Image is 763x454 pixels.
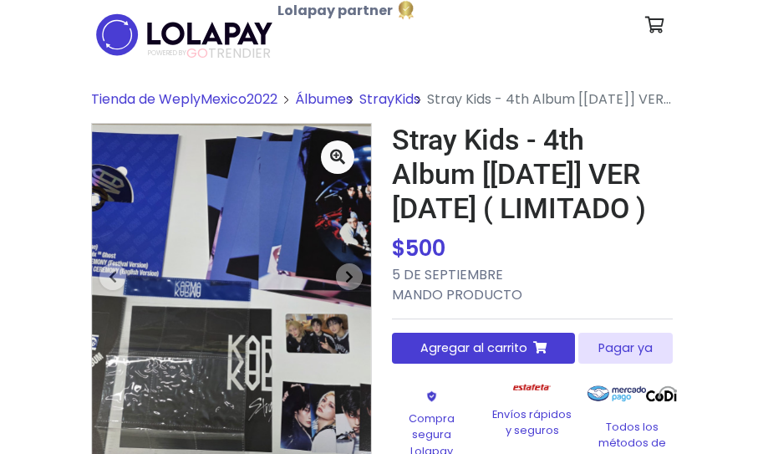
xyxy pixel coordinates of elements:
[420,339,527,357] span: Agregar al carrito
[492,406,572,438] p: Envíos rápidos y seguros
[588,377,647,411] img: Mercado Pago Logo
[91,8,277,61] img: logo
[405,233,445,263] span: 500
[408,390,456,402] img: Shield
[148,48,186,58] span: POWERED BY
[392,333,576,364] button: Agregar al carrito
[392,232,673,265] div: $
[359,89,420,109] a: StrayKids
[186,43,208,63] span: GO
[91,89,277,109] a: Tienda de WeplyMexico2022
[578,333,672,364] button: Pagar ya
[646,377,677,411] img: Codi Logo
[148,46,271,61] span: TRENDIER
[500,377,564,398] img: Estafeta Logo
[91,89,673,123] nav: breadcrumb
[277,1,393,20] b: Lolapay partner
[295,89,353,109] a: Álbumes
[392,265,673,305] p: 5 DE SEPTIEMBRE MANDO PRODUCTO
[392,123,673,225] h1: Stray Kids - 4th Album [[DATE]] VER [DATE] ( LIMITADO )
